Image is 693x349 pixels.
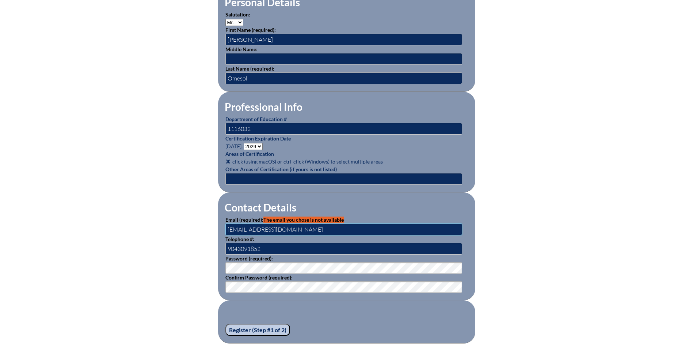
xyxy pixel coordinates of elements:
[225,46,258,52] label: Middle Name:
[263,217,344,223] span: The email you chose is not available
[225,11,250,18] label: Salutation:
[225,135,291,142] label: Certification Expiration Date
[225,65,274,72] label: Last Name (required):
[225,166,337,172] label: Other Areas of Certification (if yours is not listed)
[225,151,274,157] label: Areas of Certification
[225,143,243,149] span: [DATE],
[225,217,344,223] label: Email (required):
[225,236,254,242] label: Telephone #:
[225,274,293,281] label: Confirm Password (required):
[224,101,303,113] legend: Professional Info
[224,201,297,214] legend: Contact Details
[225,324,290,336] input: Register (Step #1 of 2)
[225,116,287,122] label: Department of Education #
[225,150,468,165] p: ⌘-click (using macOS) or ctrl-click (Windows) to select multiple areas
[225,19,243,26] select: persons_salutation
[225,255,273,262] label: Password (required):
[225,27,276,33] label: First Name (required):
